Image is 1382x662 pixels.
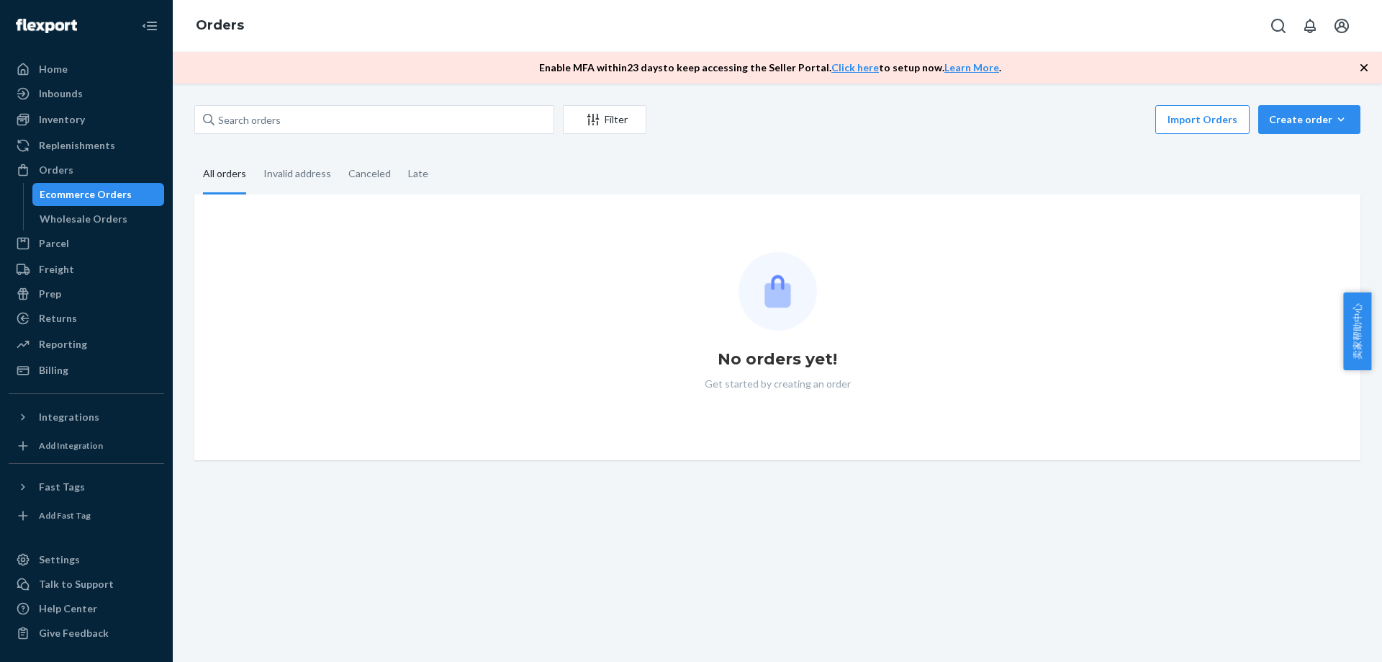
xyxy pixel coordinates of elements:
a: Home [9,58,164,81]
a: Orders [9,158,164,182]
a: Wholesale Orders [32,207,165,231]
div: Replenishments [39,138,115,153]
div: Inbounds [39,86,83,101]
div: Inventory [39,112,85,127]
div: Add Integration [39,439,103,452]
div: Help Center [39,601,97,616]
button: Open account menu [1327,12,1356,40]
div: All orders [203,155,246,194]
a: Parcel [9,232,164,255]
a: Click here [831,61,879,73]
a: Freight [9,258,164,281]
button: Give Feedback [9,622,164,645]
div: Home [39,62,68,76]
button: 卖家帮助中心 [1343,292,1371,370]
a: Ecommerce Orders [32,183,165,206]
div: Add Fast Tag [39,509,91,522]
div: Fast Tags [39,480,85,494]
button: Import Orders [1155,105,1250,134]
button: Open notifications [1296,12,1324,40]
img: Flexport logo [16,19,77,33]
div: Filter [564,112,646,127]
a: Inventory [9,108,164,131]
a: Add Integration [9,434,164,457]
a: Prep [9,282,164,305]
div: Late [408,155,428,192]
a: Returns [9,307,164,330]
div: Create order [1269,112,1350,127]
div: Returns [39,311,77,326]
input: Search orders [194,105,554,134]
a: Settings [9,548,164,571]
a: Learn More [944,61,999,73]
a: Orders [196,17,244,33]
a: Add Fast Tag [9,504,164,527]
div: Prep [39,287,61,301]
img: Empty list [739,252,817,331]
div: Billing [39,363,68,377]
div: Orders [39,163,73,177]
div: Settings [39,553,80,567]
a: Help Center [9,597,164,620]
h1: No orders yet! [718,348,837,371]
a: Reporting [9,333,164,356]
ol: breadcrumbs [184,5,256,47]
div: Integrations [39,410,99,424]
button: Integrations [9,406,164,429]
div: Parcel [39,236,69,251]
button: Filter [563,105,646,134]
div: Freight [39,262,74,277]
button: Create order [1258,105,1360,134]
div: Invalid address [263,155,331,192]
button: Close Navigation [135,12,164,40]
button: Fast Tags [9,475,164,498]
p: Enable MFA within 23 days to keep accessing the Seller Portal. to setup now. . [539,61,1001,75]
div: Wholesale Orders [40,212,127,226]
a: Talk to Support [9,573,164,596]
div: Reporting [39,337,87,352]
a: Inbounds [9,82,164,105]
div: Talk to Support [39,577,114,591]
div: Ecommerce Orders [40,187,132,202]
a: Billing [9,359,164,382]
a: Replenishments [9,134,164,157]
div: Give Feedback [39,626,109,640]
div: Canceled [348,155,391,192]
p: Get started by creating an order [705,377,851,391]
button: Open Search Box [1264,12,1293,40]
